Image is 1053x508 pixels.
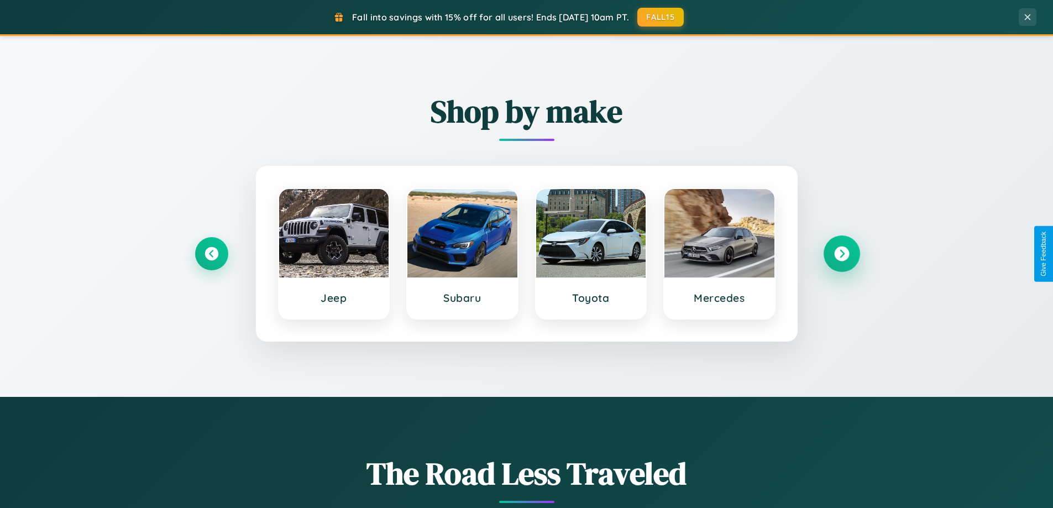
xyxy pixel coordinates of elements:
[352,12,629,23] span: Fall into savings with 15% off for all users! Ends [DATE] 10am PT.
[637,8,684,27] button: FALL15
[195,452,858,495] h1: The Road Less Traveled
[1040,232,1047,276] div: Give Feedback
[418,291,506,305] h3: Subaru
[675,291,763,305] h3: Mercedes
[547,291,635,305] h3: Toyota
[290,291,378,305] h3: Jeep
[195,90,858,133] h2: Shop by make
